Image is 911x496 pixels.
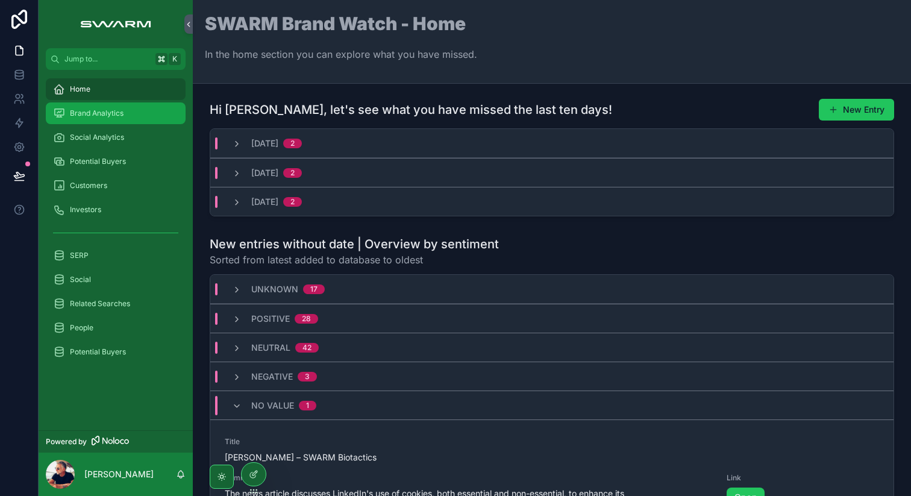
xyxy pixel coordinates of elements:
[251,283,298,295] span: unknown
[727,473,880,483] span: Link
[819,99,894,121] button: New Entry
[46,102,186,124] a: Brand Analytics
[251,400,294,412] span: No value
[251,313,290,325] span: Positive
[251,137,278,149] span: [DATE]
[210,236,499,253] h1: New entries without date | Overview by sentiment
[46,151,186,172] a: Potential Buyers
[70,205,101,215] span: Investors
[302,343,311,353] div: 42
[70,299,130,309] span: Related Searches
[170,54,180,64] span: K
[70,133,124,142] span: Social Analytics
[210,101,612,118] h1: Hi [PERSON_NAME], let's see what you have missed the last ten days!
[251,196,278,208] span: [DATE]
[64,54,151,64] span: Jump to...
[70,181,107,190] span: Customers
[46,78,186,100] a: Home
[70,275,91,284] span: Social
[46,437,87,447] span: Powered by
[225,451,433,463] span: [PERSON_NAME] – SWARM Biotactics
[225,437,433,447] span: Title
[46,127,186,148] a: Social Analytics
[46,199,186,221] a: Investors
[251,342,290,354] span: Neutral
[74,14,157,34] img: App logo
[251,167,278,179] span: [DATE]
[46,269,186,290] a: Social
[70,323,93,333] span: People
[46,175,186,196] a: Customers
[46,245,186,266] a: SERP
[306,401,309,410] div: 1
[84,468,154,480] p: [PERSON_NAME]
[70,157,126,166] span: Potential Buyers
[205,47,477,61] p: In the home section you can explore what you have missed.
[39,430,193,453] a: Powered by
[70,251,89,260] span: SERP
[290,168,295,178] div: 2
[225,473,712,483] span: Summary
[310,284,318,294] div: 17
[70,108,124,118] span: Brand Analytics
[46,48,186,70] button: Jump to...K
[46,293,186,315] a: Related Searches
[205,14,477,33] h1: SWARM Brand Watch - Home
[290,197,295,207] div: 2
[290,139,295,148] div: 2
[251,371,293,383] span: Negative
[70,347,126,357] span: Potential Buyers
[70,84,90,94] span: Home
[46,317,186,339] a: People
[210,253,499,267] span: Sorted from latest added to database to oldest
[46,341,186,363] a: Potential Buyers
[39,70,193,378] div: scrollable content
[305,372,310,381] div: 3
[302,314,311,324] div: 28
